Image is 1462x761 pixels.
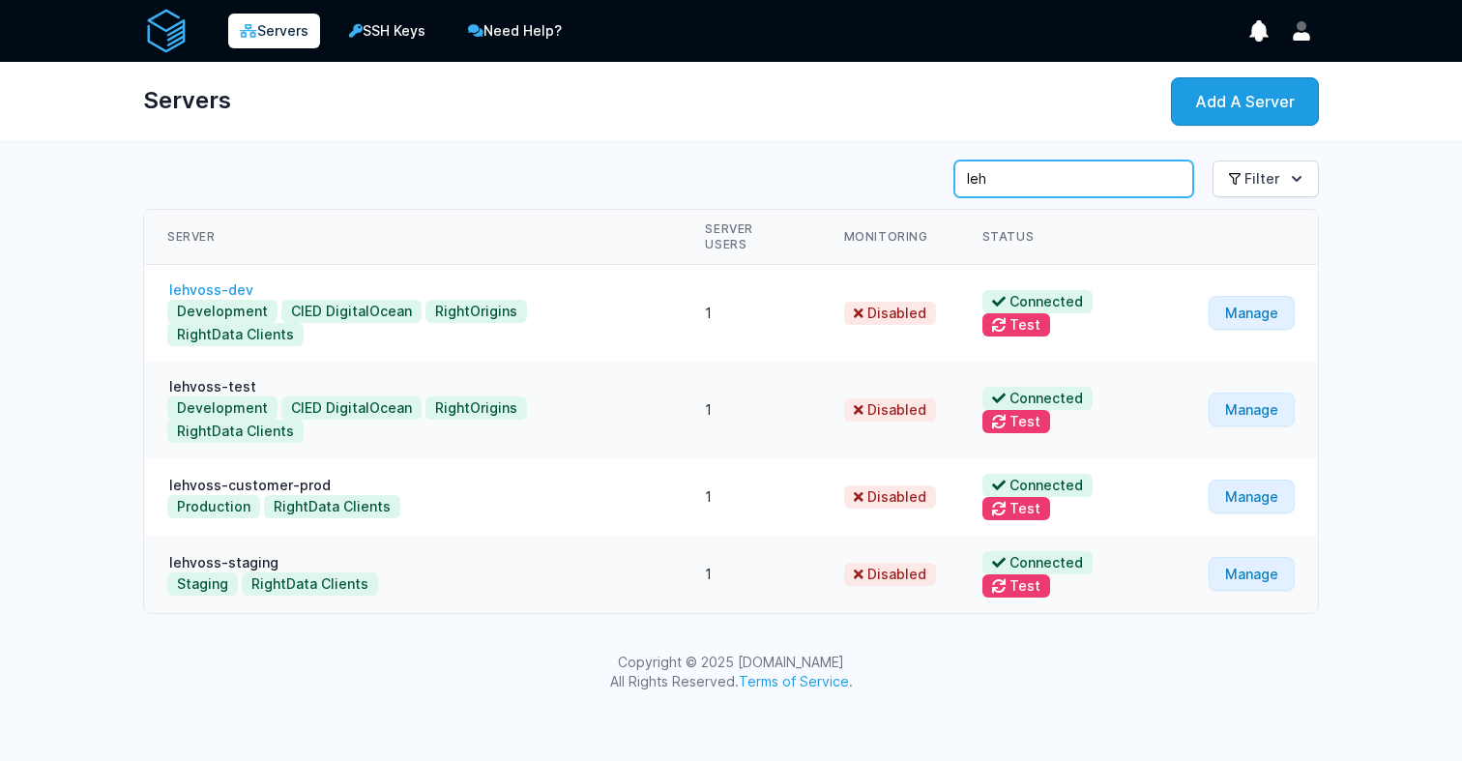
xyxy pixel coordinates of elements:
td: 1 [682,265,820,363]
span: Disabled [844,485,936,509]
a: Servers [228,14,320,48]
button: CIED DigitalOcean [281,300,422,323]
td: 1 [682,458,820,536]
button: Filter [1213,161,1319,197]
a: Manage [1209,296,1295,330]
th: Monitoring [821,210,959,265]
span: Connected [982,290,1093,313]
a: Manage [1209,557,1295,591]
span: Disabled [844,302,936,325]
th: Status [959,210,1185,265]
button: User menu [1284,14,1319,48]
a: Manage [1209,393,1295,426]
button: RightData Clients [167,323,304,346]
td: 1 [682,362,820,458]
a: lehvoss-test [167,378,258,395]
button: Test [982,574,1050,598]
button: RightOrigins [425,396,527,420]
button: RightData Clients [264,495,400,518]
button: Test [982,313,1050,337]
th: Server [144,210,682,265]
a: Add A Server [1171,77,1319,126]
input: Search Servers [954,161,1193,197]
button: Staging [167,572,238,596]
span: Connected [982,387,1093,410]
span: Disabled [844,398,936,422]
button: CIED DigitalOcean [281,396,422,420]
img: serverAuth logo [143,8,190,54]
a: Need Help? [454,12,575,50]
a: lehvoss-customer-prod [167,477,333,493]
button: Test [982,497,1050,520]
span: Connected [982,551,1093,574]
th: Server Users [682,210,820,265]
h1: Servers [143,77,231,124]
td: 1 [682,536,820,613]
button: RightOrigins [425,300,527,323]
span: Disabled [844,563,936,586]
a: lehvoss-dev [167,281,255,298]
button: RightData Clients [167,420,304,443]
button: Test [982,410,1050,433]
span: Connected [982,474,1093,497]
a: lehvoss-staging [167,554,280,571]
button: Development [167,396,278,420]
button: Development [167,300,278,323]
button: show notifications [1242,14,1276,48]
a: Manage [1209,480,1295,513]
a: Terms of Service [739,673,849,689]
button: RightData Clients [242,572,378,596]
button: Production [167,495,260,518]
a: SSH Keys [336,12,439,50]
